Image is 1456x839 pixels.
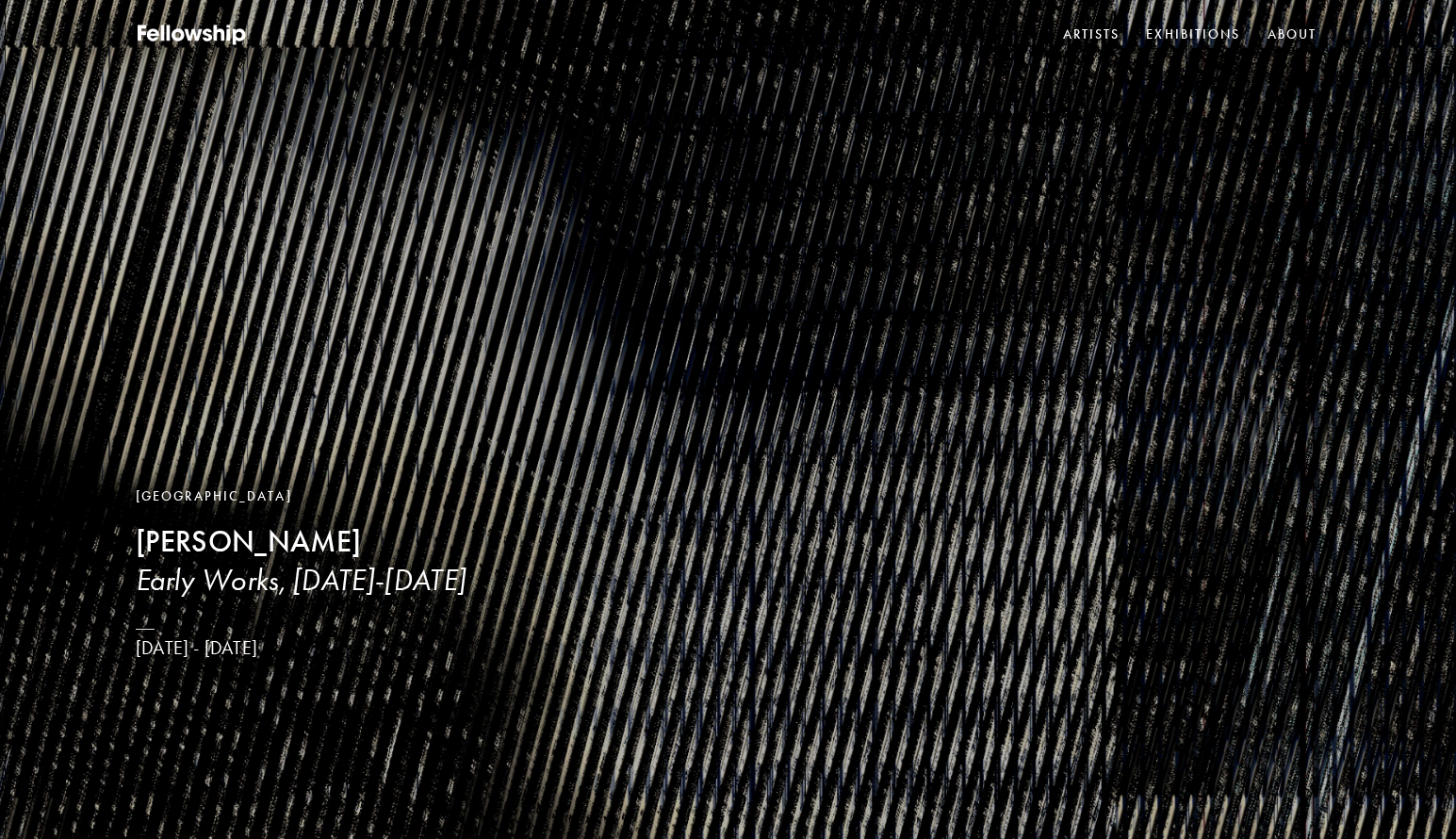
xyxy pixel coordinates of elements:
[1142,21,1244,49] a: Exhibitions
[136,561,466,599] h3: Early Works, [DATE]-[DATE]
[136,486,466,660] a: [GEOGRAPHIC_DATA][PERSON_NAME]Early Works, [DATE]-[DATE][DATE] - [DATE]
[136,486,466,507] div: [GEOGRAPHIC_DATA]
[136,523,361,560] b: [PERSON_NAME]
[1264,21,1321,49] a: About
[136,636,466,660] p: [DATE] - [DATE]
[1059,21,1124,49] a: Artists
